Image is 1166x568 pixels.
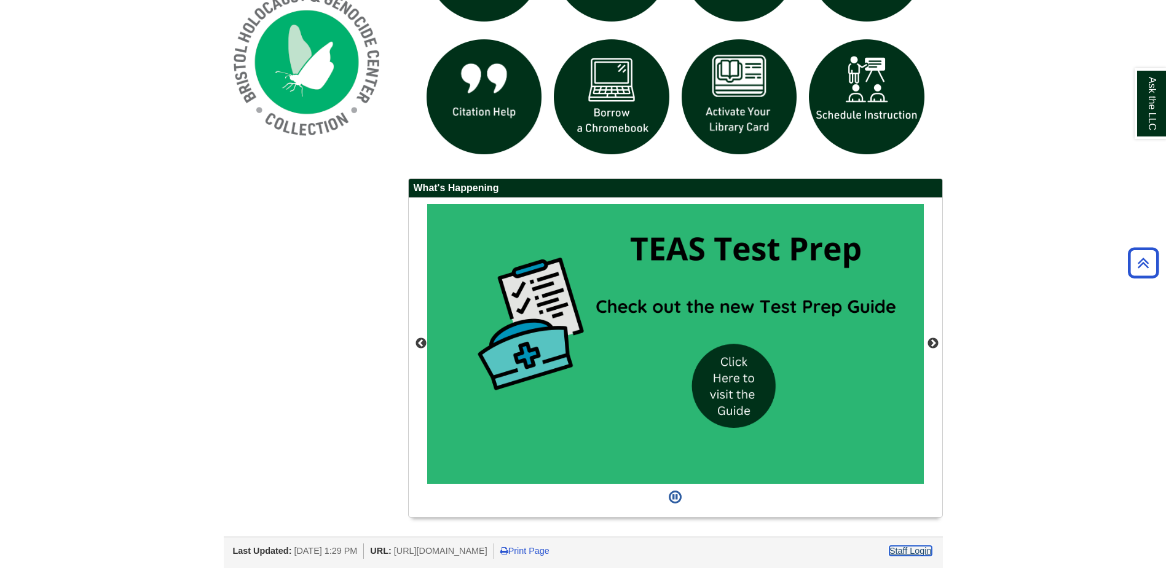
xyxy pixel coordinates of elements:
button: Pause [665,484,685,511]
img: Borrow a chromebook icon links to the borrow a chromebook web page [548,33,676,161]
img: Check out the new TEAS Test Prep topic guide. [427,204,924,484]
span: [URL][DOMAIN_NAME] [394,546,487,556]
button: Previous [415,337,427,350]
h2: What's Happening [409,179,942,198]
span: URL: [370,546,391,556]
a: Back to Top [1124,254,1163,271]
a: Staff Login [889,546,932,556]
img: citation help icon links to citation help guide page [420,33,548,161]
img: activate Library Card icon links to form to activate student ID into library card [676,33,803,161]
a: Print Page [500,546,550,556]
img: For faculty. Schedule Library Instruction icon links to form. [803,33,931,161]
span: Last Updated: [233,546,292,556]
button: Next [927,337,939,350]
div: This box contains rotating images [427,204,924,484]
i: Print Page [500,546,508,555]
span: [DATE] 1:29 PM [294,546,357,556]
